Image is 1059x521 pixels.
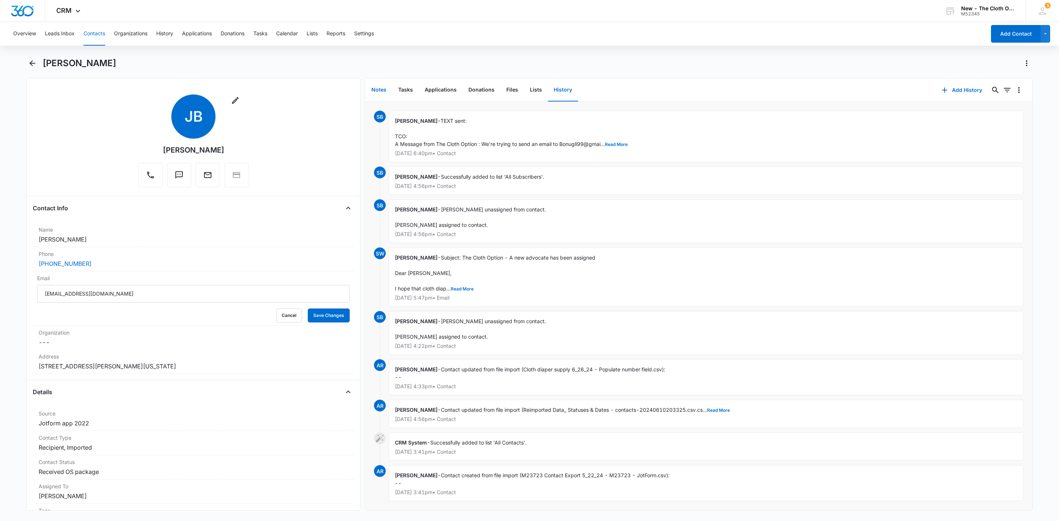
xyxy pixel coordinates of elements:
[961,11,1015,17] div: account id
[395,206,546,228] span: [PERSON_NAME] unassigned from contact. [PERSON_NAME] assigned to contact.
[395,118,438,124] span: [PERSON_NAME]
[156,22,173,46] button: History
[33,388,52,396] h4: Details
[389,247,1023,307] div: -
[33,247,354,271] div: Phone[PHONE_NUMBER]
[395,151,1017,156] p: [DATE] 6:40pm • Contact
[524,79,548,101] button: Lists
[389,199,1023,243] div: -
[33,407,354,431] div: SourceJotform app 2022
[39,226,348,233] label: Name
[33,326,354,350] div: Organization---
[1021,57,1033,69] button: Actions
[548,79,578,101] button: History
[374,167,386,178] span: SB
[389,465,1023,501] div: -
[395,295,1017,300] p: [DATE] 5:47pm • Email
[1045,3,1051,8] span: 3
[167,174,191,181] a: Text
[395,449,1017,454] p: [DATE] 3:41pm • Contact
[395,490,1017,495] p: [DATE] 3:41pm • Contact
[327,22,345,46] button: Reports
[395,183,1017,189] p: [DATE] 4:56pm • Contact
[395,254,438,261] span: [PERSON_NAME]
[419,79,463,101] button: Applications
[389,111,1023,162] div: -
[33,431,354,455] div: Contact TypeRecipient, Imported
[13,22,36,46] button: Overview
[395,318,438,324] span: [PERSON_NAME]
[395,232,1017,237] p: [DATE] 4:56pm • Contact
[990,84,1001,96] button: Search...
[39,458,348,466] label: Contact Status
[33,204,68,213] h4: Contact Info
[138,174,163,181] a: Call
[395,439,427,446] span: CRM System
[1045,3,1051,8] div: notifications count
[342,386,354,398] button: Close
[389,311,1023,355] div: -
[934,81,990,99] button: Add History
[276,22,298,46] button: Calendar
[37,285,350,303] input: Email
[56,7,72,14] span: CRM
[253,22,267,46] button: Tasks
[308,308,350,322] button: Save Changes
[39,338,348,347] dd: ---
[374,311,386,323] span: SB
[374,111,386,122] span: SB
[395,472,670,486] span: Contact created from file import (M23723 Contact Export 5_22_24 - M23723 - JotForm.csv): --
[395,343,1017,349] p: [DATE] 4:22pm • Contact
[374,400,386,411] span: AR
[395,407,438,413] span: [PERSON_NAME]
[605,142,628,147] button: Read More
[342,202,354,214] button: Close
[39,329,348,336] label: Organization
[33,350,354,374] div: Address[STREET_ADDRESS][PERSON_NAME][US_STATE]
[366,79,392,101] button: Notes
[39,467,348,476] dd: Received OS package
[196,163,220,187] button: Email
[451,287,474,291] button: Read More
[961,6,1015,11] div: account name
[389,432,1023,461] div: -
[39,443,348,452] dd: Recipient, Imported
[39,434,348,442] label: Contact Type
[395,417,1017,422] p: [DATE] 4:56pm • Contact
[33,479,354,504] div: Assigned To[PERSON_NAME]
[463,79,500,101] button: Donations
[39,259,92,268] a: [PHONE_NUMBER]
[39,362,348,371] dd: [STREET_ADDRESS][PERSON_NAME][US_STATE]
[33,223,354,247] div: Name[PERSON_NAME]
[39,419,348,428] dd: Jotform app 2022
[395,254,595,292] span: Subject: The Cloth Option - A new advocate has been assigned Dear [PERSON_NAME], I hope that clot...
[441,407,730,413] span: Contact updated from file import (Reimported Data_ Statuses & Dates - contacts-20240610203325.csv...
[354,22,374,46] button: Settings
[196,174,220,181] a: Email
[221,22,245,46] button: Donations
[167,163,191,187] button: Text
[307,22,318,46] button: Lists
[1001,84,1013,96] button: Filters
[182,22,212,46] button: Applications
[39,410,348,417] label: Source
[39,492,348,500] dd: [PERSON_NAME]
[43,58,116,69] h1: [PERSON_NAME]
[39,250,348,258] label: Phone
[395,206,438,213] span: [PERSON_NAME]
[395,472,438,478] span: [PERSON_NAME]
[395,366,665,380] span: Contact updated from file import (Cloth diaper supply 6_26_24 - Populate number field.csv): --
[276,308,302,322] button: Cancel
[163,144,224,156] div: [PERSON_NAME]
[392,79,419,101] button: Tasks
[707,408,730,413] button: Read More
[441,174,544,180] span: Successfully added to list 'All Subscribers'.
[374,359,386,371] span: AR
[45,22,75,46] button: Leads Inbox
[374,199,386,211] span: SB
[114,22,147,46] button: Organizations
[500,79,524,101] button: Files
[374,465,386,477] span: AR
[389,400,1023,428] div: -
[395,318,546,340] span: [PERSON_NAME] unassigned from contact. [PERSON_NAME] assigned to contact.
